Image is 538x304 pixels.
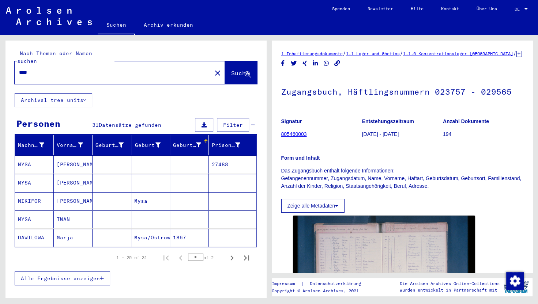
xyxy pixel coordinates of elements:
[223,122,243,128] span: Filter
[290,59,298,68] button: Share on Twitter
[239,250,254,265] button: Last page
[212,141,240,149] div: Prisoner #
[173,250,188,265] button: Previous page
[281,131,307,137] a: 805460003
[54,210,93,228] mat-cell: IWAN
[323,59,330,68] button: Share on WhatsApp
[225,61,257,84] button: Suche
[334,59,341,68] button: Copy link
[134,139,170,151] div: Geburt‏
[15,271,110,285] button: Alle Ergebnisse anzeigen
[116,254,147,261] div: 1 – 25 of 31
[281,155,320,161] b: Form und Inhalt
[54,192,93,210] mat-cell: [PERSON_NAME]
[15,229,54,247] mat-cell: DAWILOWA
[15,156,54,174] mat-cell: MYSA
[399,280,499,287] p: Die Arolsen Archives Online-Collections
[513,50,516,57] span: /
[17,50,92,64] mat-label: Nach Themen oder Namen suchen
[15,135,54,155] mat-header-cell: Nachname
[54,229,93,247] mat-cell: Marja
[54,135,93,155] mat-header-cell: Vorname
[99,122,161,128] span: Datensätze gefunden
[15,192,54,210] mat-cell: NIKIFOR
[95,139,133,151] div: Geburtsname
[515,7,523,12] span: DE
[131,135,170,155] mat-header-cell: Geburt‏
[98,16,135,35] a: Suchen
[301,59,309,68] button: Share on Xing
[272,280,370,288] div: |
[279,59,287,68] button: Share on Facebook
[159,250,173,265] button: First page
[95,141,124,149] div: Geburtsname
[131,229,170,247] mat-cell: Mysa/Ostrow
[18,141,44,149] div: Nachname
[443,118,489,124] b: Anzahl Dokumente
[362,130,443,138] p: [DATE] - [DATE]
[362,118,414,124] b: Entstehungszeitraum
[217,118,249,132] button: Filter
[6,7,92,25] img: Arolsen_neg.svg
[57,139,92,151] div: Vorname
[343,50,346,57] span: /
[210,65,225,80] button: Clear
[281,199,345,213] button: Zeige alle Metadaten
[209,156,256,174] mat-cell: 27488
[506,272,524,290] img: Zustimmung ändern
[18,139,53,151] div: Nachname
[281,75,524,107] h1: Zugangsbuch, Häftlingsnummern 023757 - 029565
[170,229,209,247] mat-cell: 1867
[400,50,403,57] span: /
[173,141,201,149] div: Geburtsdatum
[57,141,83,149] div: Vorname
[231,69,249,77] span: Suche
[272,280,301,288] a: Impressum
[92,122,99,128] span: 31
[281,51,343,56] a: 1 Inhaftierungsdokumente
[15,210,54,228] mat-cell: MYSA
[312,59,319,68] button: Share on LinkedIn
[16,117,60,130] div: Personen
[15,93,92,107] button: Archival tree units
[135,16,202,34] a: Archiv erkunden
[173,139,210,151] div: Geburtsdatum
[399,287,499,293] p: wurden entwickelt in Partnerschaft mit
[209,135,256,155] mat-header-cell: Prisoner #
[212,139,249,151] div: Prisoner #
[54,156,93,174] mat-cell: [PERSON_NAME]
[213,69,222,77] mat-icon: close
[131,192,170,210] mat-cell: Mysa
[443,130,523,138] p: 194
[21,275,100,282] span: Alle Ergebnisse anzeigen
[281,167,524,190] p: Das Zugangsbuch enthält folgende Informationen: Gefangenennummer, Zugangsdatum, Name, Vorname, Ha...
[93,135,131,155] mat-header-cell: Geburtsname
[15,174,54,192] mat-cell: MYSA
[304,280,370,288] a: Datenschutzerklärung
[134,141,161,149] div: Geburt‏
[281,118,302,124] b: Signatur
[346,51,400,56] a: 1.1 Lager und Ghettos
[188,254,225,261] div: of 2
[403,51,513,56] a: 1.1.6 Konzentrationslager [GEOGRAPHIC_DATA]
[225,250,239,265] button: Next page
[503,278,530,296] img: yv_logo.png
[272,288,370,294] p: Copyright © Arolsen Archives, 2021
[170,135,209,155] mat-header-cell: Geburtsdatum
[54,174,93,192] mat-cell: [PERSON_NAME]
